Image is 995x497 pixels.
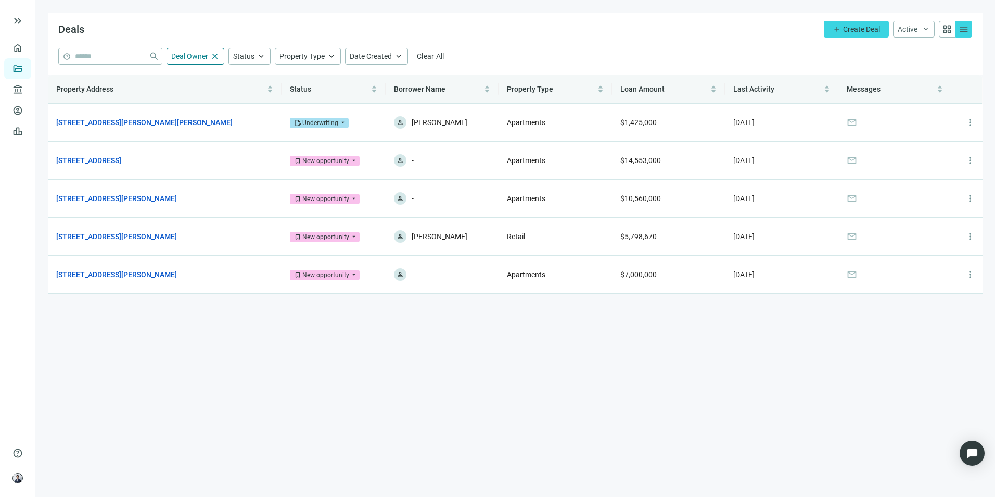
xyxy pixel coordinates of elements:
span: menu [959,24,969,34]
span: Property Address [56,85,113,93]
span: more_vert [965,193,975,204]
span: bookmark [294,233,301,241]
span: Property Type [507,85,553,93]
span: keyboard_arrow_up [257,52,266,61]
span: $14,553,000 [620,156,661,165]
span: $1,425,000 [620,118,657,127]
span: mail [847,231,857,242]
span: Property Type [279,52,325,60]
a: [STREET_ADDRESS][PERSON_NAME][PERSON_NAME] [56,117,233,128]
span: $7,000,000 [620,270,657,279]
span: account_balance [12,84,20,95]
span: keyboard_arrow_up [394,52,403,61]
span: bookmark [294,157,301,165]
div: New opportunity [302,156,349,166]
a: [STREET_ADDRESS][PERSON_NAME] [56,231,177,242]
span: Clear All [417,52,444,60]
span: Apartments [507,118,545,127]
span: [DATE] [733,270,755,279]
span: Deal Owner [171,52,208,60]
span: - [412,268,414,281]
span: help [63,53,71,60]
span: mail [847,193,857,204]
div: Underwriting [302,118,338,128]
button: more_vert [960,264,980,285]
span: [DATE] [733,118,755,127]
span: edit_document [294,119,301,127]
span: Create Deal [843,25,880,33]
span: bookmark [294,195,301,203]
button: Clear All [412,48,449,65]
span: [DATE] [733,194,755,203]
span: person [397,119,404,126]
button: more_vert [960,150,980,171]
span: more_vert [965,117,975,128]
span: Messages [847,85,881,93]
div: New opportunity [302,232,349,242]
button: Activekeyboard_arrow_down [893,21,935,38]
span: $10,560,000 [620,194,661,203]
a: [STREET_ADDRESS][PERSON_NAME] [56,269,177,280]
span: Apartments [507,194,545,203]
span: Status [290,85,311,93]
span: keyboard_arrow_up [327,52,336,61]
span: person [397,233,404,240]
span: Retail [507,232,525,241]
button: more_vert [960,112,980,133]
span: person [397,195,404,202]
span: - [412,192,414,205]
button: more_vert [960,188,980,209]
span: [PERSON_NAME] [412,230,467,243]
span: [PERSON_NAME] [412,116,467,129]
button: more_vert [960,226,980,247]
span: grid_view [942,24,952,34]
div: Open Intercom Messenger [960,441,985,466]
span: Last Activity [733,85,774,93]
button: addCreate Deal [824,21,889,38]
span: Borrower Name [394,85,445,93]
span: [DATE] [733,232,755,241]
img: avatar [13,474,22,483]
span: Loan Amount [620,85,665,93]
span: mail [847,155,857,166]
span: mail [847,269,857,280]
span: Active [898,25,917,33]
span: - [412,154,414,167]
button: keyboard_double_arrow_right [11,15,24,27]
span: more_vert [965,231,975,242]
a: [STREET_ADDRESS] [56,155,121,166]
span: more_vert [965,155,975,166]
span: Status [233,52,254,60]
span: person [397,271,404,278]
span: mail [847,117,857,128]
span: Apartments [507,270,545,279]
span: help [12,448,23,458]
span: more_vert [965,269,975,280]
div: New opportunity [302,194,349,204]
span: [DATE] [733,156,755,165]
span: add [833,25,841,33]
span: Date Created [350,52,392,60]
span: bookmark [294,271,301,279]
span: $5,798,670 [620,232,657,241]
span: Apartments [507,156,545,165]
span: keyboard_arrow_down [922,25,930,33]
div: New opportunity [302,270,349,280]
a: [STREET_ADDRESS][PERSON_NAME] [56,193,177,204]
span: person [397,157,404,164]
span: close [210,52,220,61]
